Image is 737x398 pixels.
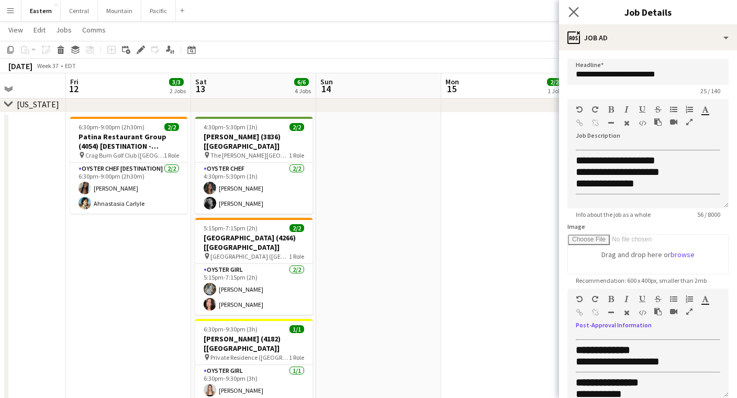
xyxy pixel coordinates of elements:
button: Undo [576,105,583,114]
span: Edit [33,25,46,35]
span: 2/2 [289,224,304,232]
span: 2/2 [547,78,562,86]
button: Fullscreen [686,118,693,126]
button: Fullscreen [686,307,693,316]
span: 14 [319,83,333,95]
button: Italic [623,295,630,303]
button: Ordered List [686,105,693,114]
span: Mon [445,77,459,86]
span: Sun [320,77,333,86]
app-job-card: 6:30pm-9:00pm (2h30m)2/2Patina Restaurant Group (4054) [DESTINATION - [GEOGRAPHIC_DATA], [GEOGRAP... [70,117,187,214]
button: Clear Formatting [623,119,630,127]
button: Central [61,1,98,21]
span: 2/2 [164,123,179,131]
button: Redo [591,105,599,114]
button: HTML Code [639,119,646,127]
span: 1 Role [289,353,304,361]
span: Sat [195,77,207,86]
button: Redo [591,295,599,303]
span: 2/2 [289,123,304,131]
div: EDT [65,62,76,70]
span: 56 / 8000 [689,211,729,218]
a: Jobs [52,23,76,37]
span: Jobs [56,25,72,35]
app-job-card: 5:15pm-7:15pm (2h)2/2[GEOGRAPHIC_DATA] (4266) [[GEOGRAPHIC_DATA]] [GEOGRAPHIC_DATA] ([GEOGRAPHIC_... [195,218,312,315]
app-job-card: 4:30pm-5:30pm (1h)2/2[PERSON_NAME] (3836) [[GEOGRAPHIC_DATA]] The [PERSON_NAME][GEOGRAPHIC_DATA] ... [195,117,312,214]
span: 1 Role [289,252,304,260]
button: Horizontal Line [607,119,615,127]
button: Clear Formatting [623,308,630,317]
span: 6/6 [294,78,309,86]
button: Insert video [670,307,677,316]
a: Comms [78,23,110,37]
span: Crag Burn Golf Club ([GEOGRAPHIC_DATA], [GEOGRAPHIC_DATA]) [85,151,164,159]
span: 6:30pm-9:00pm (2h30m) [79,123,144,131]
button: Italic [623,105,630,114]
span: 15 [444,83,459,95]
button: Horizontal Line [607,308,615,317]
span: 1 Role [289,151,304,159]
h3: [PERSON_NAME] (4182) [[GEOGRAPHIC_DATA]] [195,334,312,353]
span: The [PERSON_NAME][GEOGRAPHIC_DATA] ([GEOGRAPHIC_DATA], [GEOGRAPHIC_DATA]) [210,151,289,159]
button: Eastern [21,1,61,21]
h3: Patina Restaurant Group (4054) [DESTINATION - [GEOGRAPHIC_DATA], [GEOGRAPHIC_DATA]] [70,132,187,151]
span: 3/3 [169,78,184,86]
button: Insert video [670,118,677,126]
button: Strikethrough [654,295,662,303]
span: 12 [69,83,79,95]
button: Unordered List [670,295,677,303]
app-card-role: Oyster Chef2/24:30pm-5:30pm (1h)[PERSON_NAME][PERSON_NAME] [195,163,312,214]
div: [DATE] [8,61,32,71]
button: Text Color [701,105,709,114]
span: 4:30pm-5:30pm (1h) [204,123,258,131]
h3: [PERSON_NAME] (3836) [[GEOGRAPHIC_DATA]] [195,132,312,151]
span: View [8,25,23,35]
button: Paste as plain text [654,118,662,126]
span: 25 / 140 [692,87,729,95]
span: 5:15pm-7:15pm (2h) [204,224,258,232]
span: Recommendation: 600 x 400px, smaller than 2mb [567,277,715,284]
button: Text Color [701,295,709,303]
app-card-role: Oyster Girl2/25:15pm-7:15pm (2h)[PERSON_NAME][PERSON_NAME] [195,264,312,315]
button: Strikethrough [654,105,662,114]
button: Paste as plain text [654,307,662,316]
div: 1 Job [548,87,561,95]
div: 4 Jobs [295,87,311,95]
div: [US_STATE] [17,99,59,109]
span: 6:30pm-9:30pm (3h) [204,325,258,333]
button: Bold [607,295,615,303]
span: 1 Role [164,151,179,159]
span: Week 37 [35,62,61,70]
span: Info about the job as a whole [567,211,659,218]
button: Underline [639,105,646,114]
div: 2 Jobs [170,87,186,95]
button: Pacific [141,1,176,21]
button: Undo [576,295,583,303]
button: Bold [607,105,615,114]
button: Mountain [98,1,141,21]
a: View [4,23,27,37]
h3: [GEOGRAPHIC_DATA] (4266) [[GEOGRAPHIC_DATA]] [195,233,312,252]
button: HTML Code [639,308,646,317]
span: 1/1 [289,325,304,333]
app-card-role: Oyster Chef [DESTINATION]2/26:30pm-9:00pm (2h30m)[PERSON_NAME]Ahnastasia Carlyle [70,163,187,214]
span: Comms [82,25,106,35]
button: Ordered List [686,295,693,303]
a: Edit [29,23,50,37]
button: Underline [639,295,646,303]
h3: Job Details [559,5,737,19]
span: [GEOGRAPHIC_DATA] ([GEOGRAPHIC_DATA], [GEOGRAPHIC_DATA]) [210,252,289,260]
div: Job Ad [559,25,737,50]
span: Fri [70,77,79,86]
span: 13 [194,83,207,95]
span: Private Residence ([GEOGRAPHIC_DATA], [GEOGRAPHIC_DATA]) [210,353,289,361]
button: Unordered List [670,105,677,114]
